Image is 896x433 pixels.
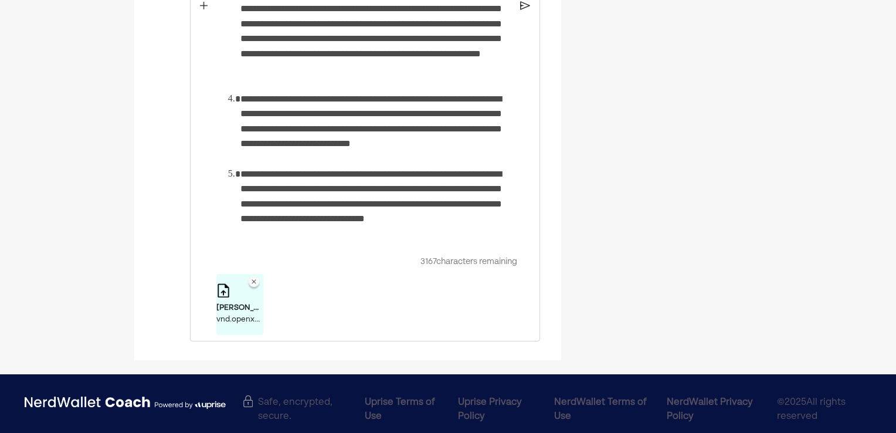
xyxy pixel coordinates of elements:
div: 3167 characters remaining [211,255,517,268]
div: NerdWallet Privacy Policy [667,395,763,424]
span: © 2025 All rights reserved [777,395,871,424]
div: Uprise Privacy Policy [458,395,535,424]
div: [PERSON_NAME] Debt.xlsx [216,302,263,314]
div: NerdWallet Terms of Use [554,395,647,424]
div: Safe, encrypted, secure. [243,395,351,406]
div: Uprise Terms of Use [365,395,439,424]
div: vnd.openxmlformats-officedocument.spreadsheetml.sheet [216,314,263,326]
